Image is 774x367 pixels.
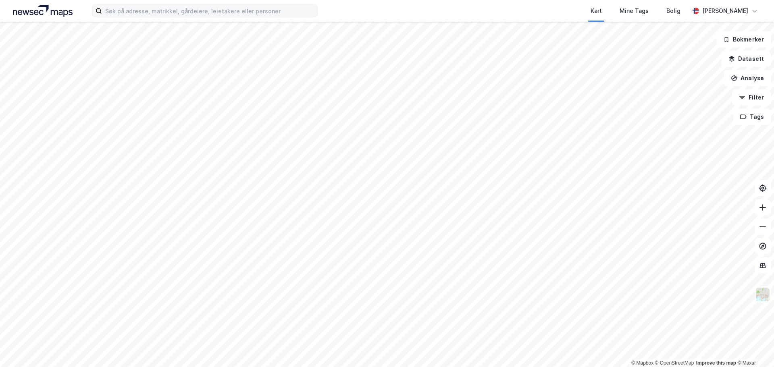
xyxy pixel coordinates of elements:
div: [PERSON_NAME] [702,6,748,16]
button: Analyse [724,70,771,86]
input: Søk på adresse, matrikkel, gårdeiere, leietakere eller personer [102,5,317,17]
iframe: Chat Widget [734,328,774,367]
a: Mapbox [631,360,653,366]
div: Kart [591,6,602,16]
img: logo.a4113a55bc3d86da70a041830d287a7e.svg [13,5,73,17]
div: Bolig [666,6,680,16]
button: Tags [733,109,771,125]
button: Filter [732,89,771,106]
button: Datasett [722,51,771,67]
img: Z [755,287,770,302]
div: Mine Tags [620,6,649,16]
button: Bokmerker [716,31,771,48]
a: Improve this map [696,360,736,366]
a: OpenStreetMap [655,360,694,366]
